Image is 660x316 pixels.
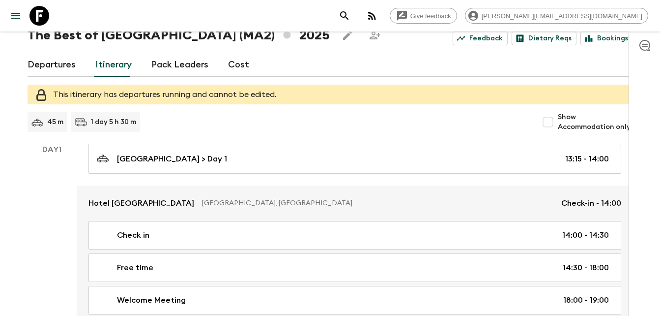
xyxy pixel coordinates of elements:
p: [GEOGRAPHIC_DATA] > Day 1 [117,153,227,165]
span: Share this itinerary [365,26,385,45]
button: search adventures [335,6,354,26]
span: Show Accommodation only [558,112,632,132]
p: Free time [117,262,153,274]
a: Cost [228,53,249,77]
a: Bookings [580,32,633,45]
div: [PERSON_NAME][EMAIL_ADDRESS][DOMAIN_NAME] [465,8,648,24]
a: Hotel [GEOGRAPHIC_DATA][GEOGRAPHIC_DATA], [GEOGRAPHIC_DATA]Check-in - 14:00 [77,186,633,221]
a: Dietary Reqs [512,32,576,45]
button: menu [6,6,26,26]
span: [PERSON_NAME][EMAIL_ADDRESS][DOMAIN_NAME] [476,12,648,20]
a: Itinerary [95,53,132,77]
a: Welcome Meeting18:00 - 19:00 [88,286,621,315]
p: Check-in - 14:00 [561,197,621,209]
p: Welcome Meeting [117,294,186,306]
p: 1 day 5 h 30 m [91,117,136,127]
h1: The Best of [GEOGRAPHIC_DATA] (MA2) 2025 [28,26,330,45]
p: 14:00 - 14:30 [562,229,609,241]
p: Day 1 [28,144,77,156]
a: Check in14:00 - 14:30 [88,221,621,250]
a: Departures [28,53,76,77]
a: Give feedback [390,8,457,24]
a: Feedback [453,32,508,45]
p: [GEOGRAPHIC_DATA], [GEOGRAPHIC_DATA] [202,198,553,208]
p: 13:15 - 14:00 [565,153,609,165]
p: 45 m [47,117,63,127]
a: [GEOGRAPHIC_DATA] > Day 113:15 - 14:00 [88,144,621,174]
button: Edit this itinerary [338,26,357,45]
span: Give feedback [405,12,457,20]
p: Check in [117,229,149,241]
p: 18:00 - 19:00 [563,294,609,306]
span: This itinerary has departures running and cannot be edited. [53,91,276,98]
a: Free time14:30 - 18:00 [88,253,621,282]
p: Hotel [GEOGRAPHIC_DATA] [88,197,194,209]
a: Pack Leaders [151,53,208,77]
p: 14:30 - 18:00 [563,262,609,274]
